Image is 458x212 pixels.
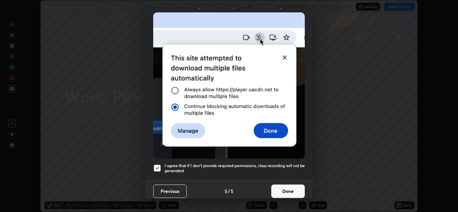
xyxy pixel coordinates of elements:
[228,188,230,195] h4: /
[225,188,227,195] h4: 5
[153,12,305,159] img: downloads-permission-blocked.gif
[165,163,305,173] h5: I agree that if I don't provide required permissions, class recording will not be generated
[271,185,305,198] button: Done
[153,185,187,198] button: Previous
[231,188,233,195] h4: 5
